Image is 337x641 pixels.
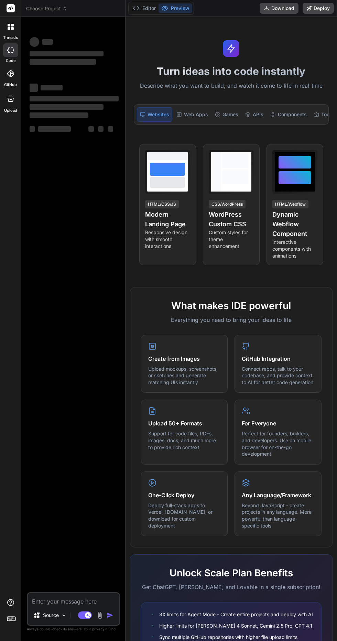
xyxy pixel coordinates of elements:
[92,627,105,631] span: privacy
[30,104,104,110] span: ‌
[272,210,317,239] h4: Dynamic Webflow Component
[137,107,172,122] div: Websites
[148,366,221,386] p: Upload mockups, screenshots, or sketches and generate matching UIs instantly
[272,239,317,259] p: Interactive components with animations
[98,126,104,132] span: ‌
[242,355,314,363] h4: GitHub Integration
[159,611,313,618] span: 3X limits for Agent Mode - Create entire projects and deploy with AI
[141,583,322,591] p: Get ChatGPT, [PERSON_NAME] and Lovable in a single subscription!
[148,491,221,499] h4: One-Click Deploy
[148,419,221,427] h4: Upload 50+ Formats
[130,3,159,13] button: Editor
[209,200,246,208] div: CSS/WordPress
[148,502,221,529] p: Deploy full-stack apps to Vercel, [DOMAIN_NAME], or download for custom deployment
[159,3,192,13] button: Preview
[242,491,314,499] h4: Any Language/Framework
[96,611,104,619] img: attachment
[209,229,254,250] p: Custom styles for theme enhancement
[30,126,35,132] span: ‌
[268,107,309,122] div: Components
[148,355,221,363] h4: Create from Images
[145,200,179,208] div: HTML/CSS/JS
[141,316,322,324] p: Everything you need to bring your ideas to life
[260,3,298,14] button: Download
[209,210,254,229] h4: WordPress Custom CSS
[145,229,190,250] p: Responsive design with smooth interactions
[148,430,221,450] p: Support for code files, PDFs, images, docs, and much more to provide rich context
[311,107,336,122] div: Tools
[242,502,314,529] p: Beyond JavaScript - create projects in any language. More powerful than language-specific tools
[61,612,67,618] img: Pick Models
[30,112,88,118] span: ‌
[242,430,314,457] p: Perfect for founders, builders, and developers. Use on mobile browser for on-the-go development
[108,126,113,132] span: ‌
[303,3,334,14] button: Deploy
[141,298,322,313] h2: What makes IDE powerful
[242,419,314,427] h4: For Everyone
[3,35,18,41] label: threads
[88,126,94,132] span: ‌
[242,366,314,386] p: Connect repos, talk to your codebase, and provide context to AI for better code generation
[30,96,119,101] span: ‌
[130,65,333,77] h1: Turn ideas into code instantly
[30,51,104,56] span: ‌
[4,82,17,88] label: GitHub
[4,108,17,113] label: Upload
[42,39,53,45] span: ‌
[145,210,190,229] h4: Modern Landing Page
[38,126,71,132] span: ‌
[272,200,308,208] div: HTML/Webflow
[6,58,15,64] label: code
[43,612,59,619] p: Source
[141,566,322,580] h2: Unlock Scale Plan Benefits
[30,37,39,47] span: ‌
[130,82,333,90] p: Describe what you want to build, and watch it come to life in real-time
[107,612,113,619] img: icon
[242,107,266,122] div: APIs
[159,622,312,629] span: Higher limits for [PERSON_NAME] 4 Sonnet, Gemini 2.5 Pro, GPT 4.1
[26,5,67,12] span: Choose Project
[30,84,38,92] span: ‌
[212,107,241,122] div: Games
[41,85,63,90] span: ‌
[159,633,297,641] span: Sync multiple GitHub repositories with higher file upload limits
[30,59,96,65] span: ‌
[27,626,120,632] p: Always double-check its answers. Your in Bind
[174,107,211,122] div: Web Apps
